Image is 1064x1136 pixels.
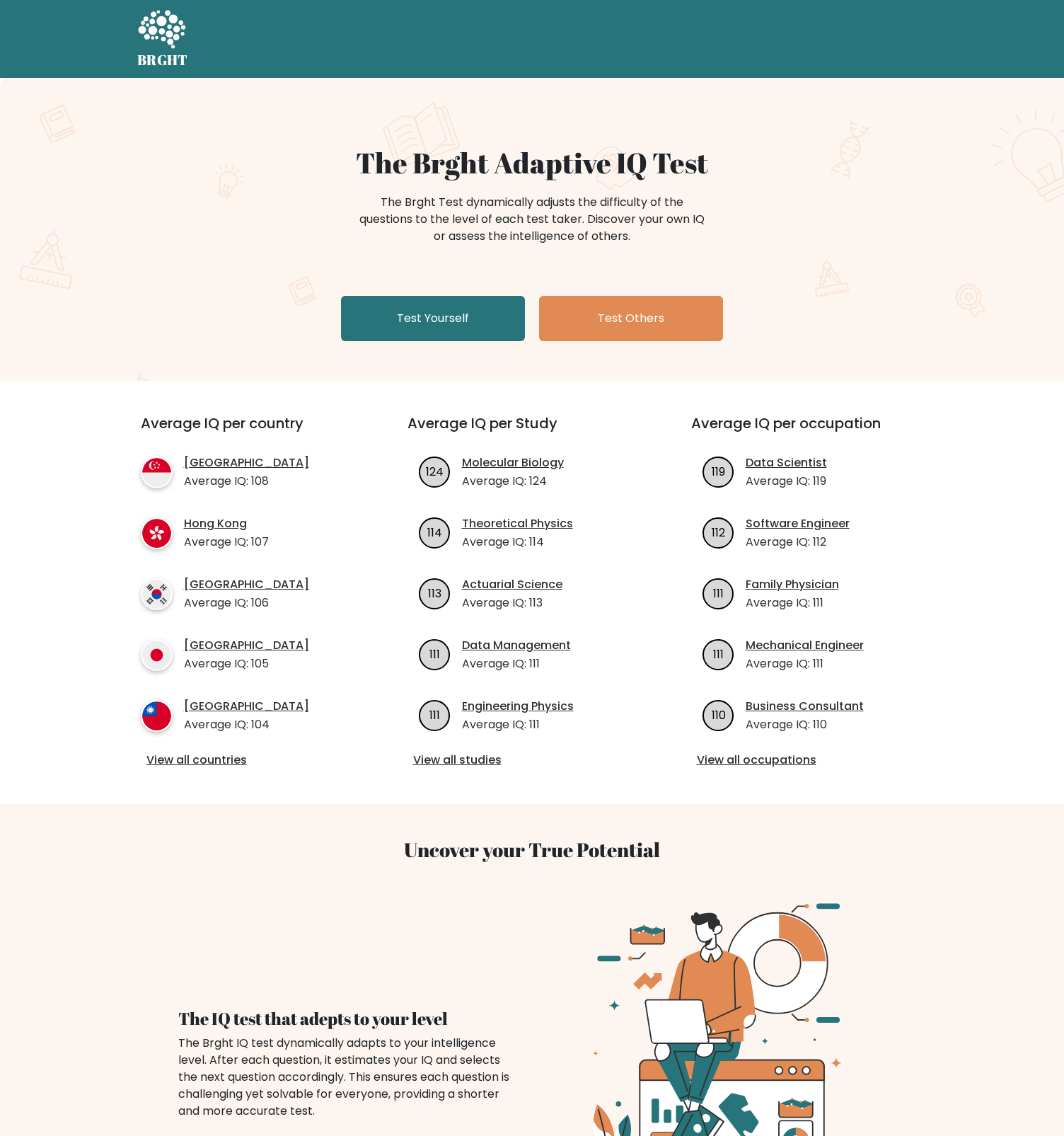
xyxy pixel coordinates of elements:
div: The Brght Test dynamically adjusts the difficulty of the questions to the level of each test take... [355,194,709,245]
p: Average IQ: 108 [184,473,309,490]
a: [GEOGRAPHIC_DATA] [184,698,309,715]
a: Family Physician [746,576,839,593]
p: Average IQ: 114 [462,534,573,551]
div: The Brght IQ test dynamically adapts to your intelligence level. After each question, it estimate... [178,1035,515,1120]
p: Average IQ: 104 [184,716,309,733]
p: Average IQ: 113 [462,595,562,612]
p: Average IQ: 111 [746,595,839,612]
img: country [141,639,173,671]
text: 113 [428,585,441,601]
p: Average IQ: 111 [462,655,571,672]
text: 111 [713,646,724,662]
p: Average IQ: 107 [184,534,269,551]
a: Software Engineer [746,515,850,532]
p: Average IQ: 106 [184,595,309,612]
h3: Average IQ per occupation [691,415,941,449]
h3: Average IQ per Study [407,415,657,449]
a: [GEOGRAPHIC_DATA] [184,637,309,654]
p: Average IQ: 112 [746,534,850,551]
p: Average IQ: 105 [184,655,309,672]
text: 111 [713,585,724,601]
p: Average IQ: 119 [746,473,827,490]
a: [GEOGRAPHIC_DATA] [184,576,309,593]
a: View all studies [413,752,652,769]
text: 110 [711,706,725,723]
img: country [141,578,173,610]
h5: BRGHT [137,52,188,69]
h4: The IQ test that adepts to your level [178,1009,515,1029]
a: Theoretical Physics [462,515,573,532]
img: country [141,700,173,732]
text: 112 [712,524,725,540]
p: Average IQ: 111 [746,655,864,672]
a: View all countries [146,752,351,769]
a: View all occupations [697,752,935,769]
a: Actuarial Science [462,576,562,593]
a: Data Scientist [746,454,827,471]
a: Test Others [539,296,723,341]
text: 111 [429,646,440,662]
img: country [141,457,173,488]
a: Data Management [462,637,571,654]
h1: The Brght Adaptive IQ Test [187,146,877,180]
img: country [141,517,173,549]
a: [GEOGRAPHIC_DATA] [184,454,309,471]
a: Hong Kong [184,515,269,532]
a: Engineering Physics [462,698,574,715]
text: 111 [429,706,440,723]
p: Average IQ: 111 [462,716,574,733]
a: Business Consultant [746,698,864,715]
h3: Uncover your True Potential [74,838,990,862]
a: BRGHT [137,6,188,72]
p: Average IQ: 124 [462,473,564,490]
a: Mechanical Engineer [746,637,864,654]
text: 124 [426,463,444,479]
a: Molecular Biology [462,454,564,471]
p: Average IQ: 110 [746,716,864,733]
text: 114 [427,524,442,540]
a: Test Yourself [341,296,525,341]
text: 119 [712,463,725,479]
h3: Average IQ per country [141,415,357,449]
